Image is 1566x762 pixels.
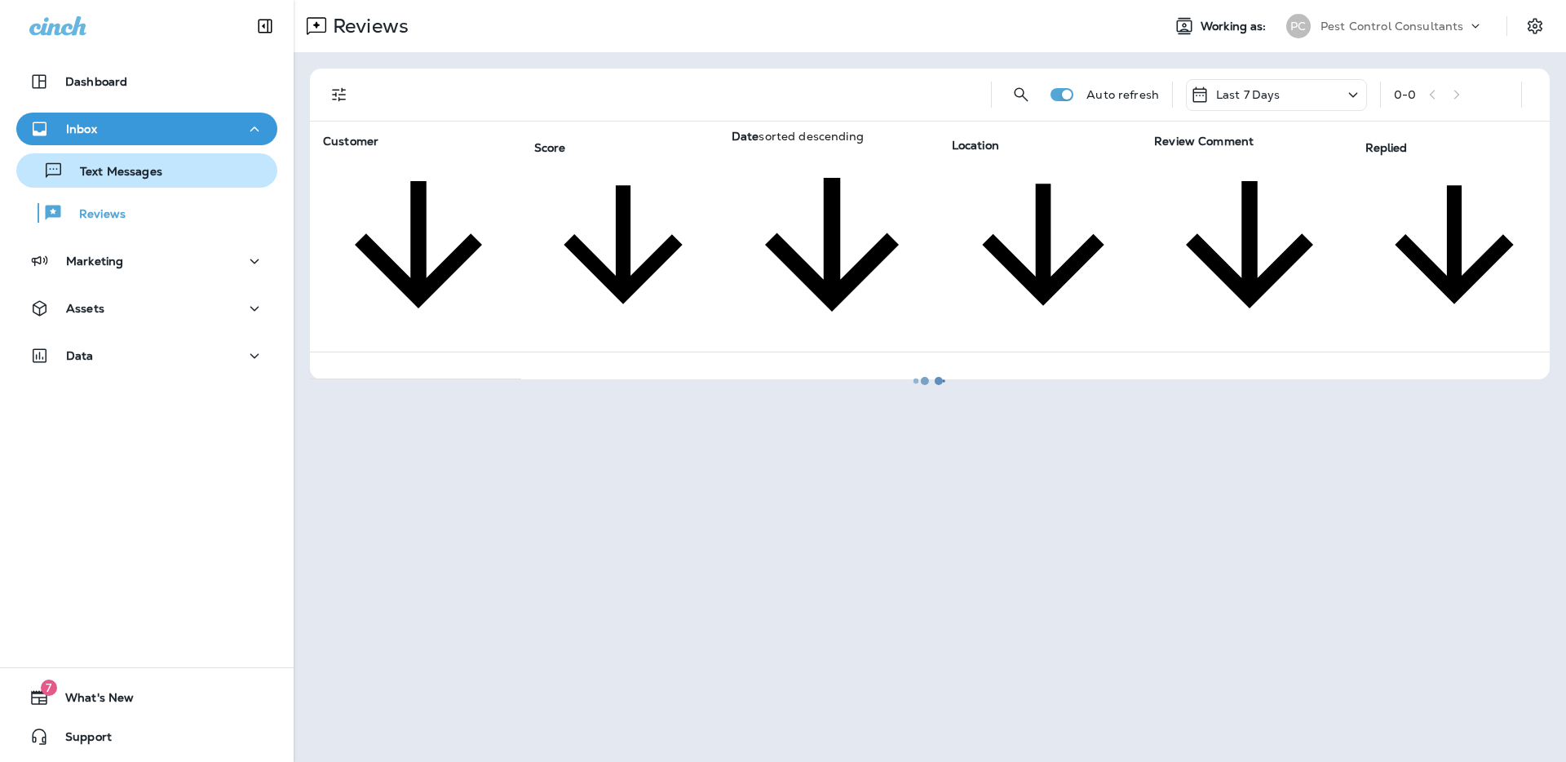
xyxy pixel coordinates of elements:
[16,720,277,753] button: Support
[66,122,97,135] p: Inbox
[16,65,277,98] button: Dashboard
[66,349,94,362] p: Data
[65,75,127,88] p: Dashboard
[16,339,277,372] button: Data
[49,691,134,711] span: What's New
[16,196,277,230] button: Reviews
[16,153,277,188] button: Text Messages
[63,207,126,223] p: Reviews
[66,255,123,268] p: Marketing
[64,165,162,180] p: Text Messages
[16,292,277,325] button: Assets
[66,302,104,315] p: Assets
[16,113,277,145] button: Inbox
[49,730,112,750] span: Support
[16,681,277,714] button: 7What's New
[41,680,57,696] span: 7
[16,245,277,277] button: Marketing
[242,10,288,42] button: Collapse Sidebar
